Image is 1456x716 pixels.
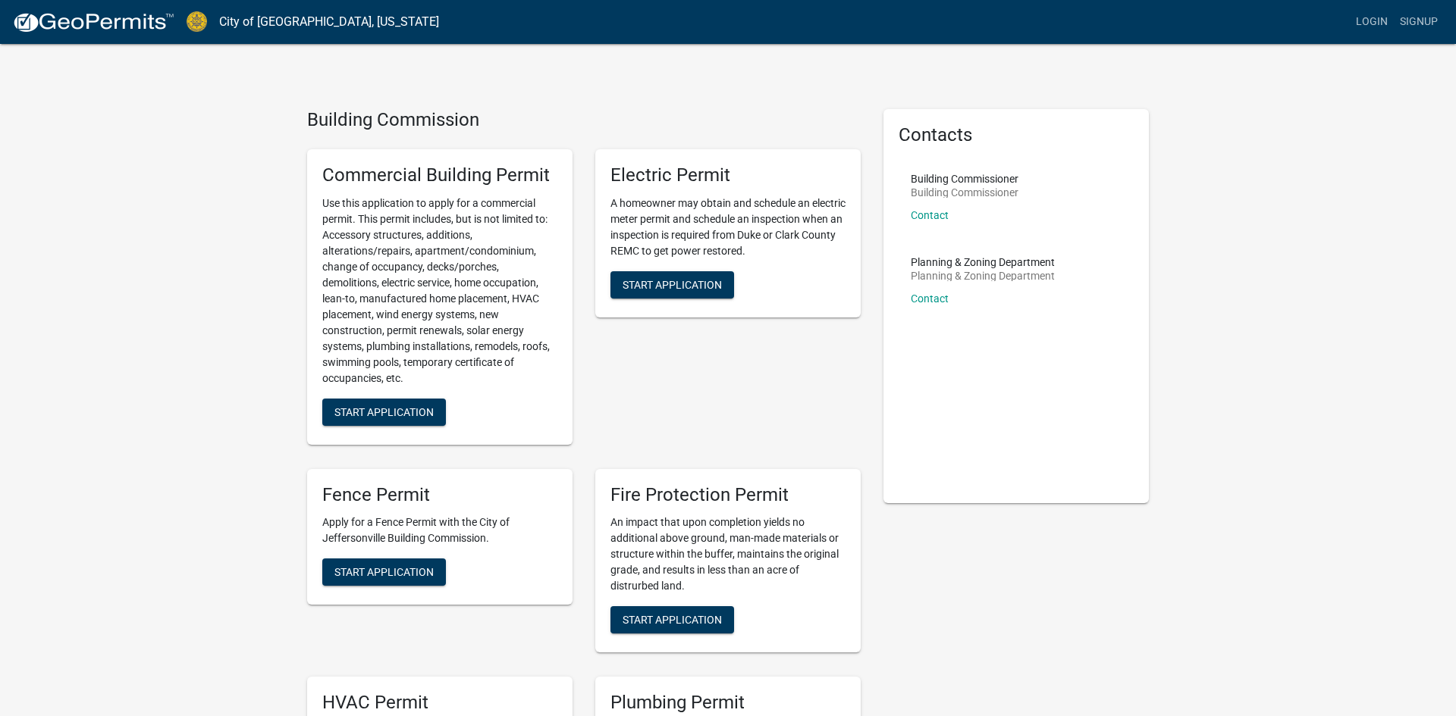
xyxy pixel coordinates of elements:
a: Signup [1394,8,1444,36]
p: Planning & Zoning Department [911,270,1055,281]
span: Start Application [334,566,434,578]
h5: HVAC Permit [322,692,557,714]
h5: Contacts [899,124,1134,146]
p: Building Commissioner [911,174,1018,184]
button: Start Application [322,399,446,426]
a: Login [1350,8,1394,36]
span: Start Application [623,614,722,626]
h5: Plumbing Permit [610,692,846,714]
p: Building Commissioner [911,187,1018,198]
span: Start Application [334,405,434,417]
h4: Building Commission [307,109,861,131]
p: Planning & Zoning Department [911,257,1055,267]
h5: Fence Permit [322,484,557,506]
p: An impact that upon completion yields no additional above ground, man-made materials or structure... [610,514,846,594]
button: Start Application [322,558,446,586]
img: City of Jeffersonville, Indiana [187,11,207,32]
a: City of [GEOGRAPHIC_DATA], [US_STATE] [219,9,439,35]
span: Start Application [623,278,722,290]
h5: Electric Permit [610,164,846,186]
p: A homeowner may obtain and schedule an electric meter permit and schedule an inspection when an i... [610,195,846,259]
h5: Commercial Building Permit [322,164,557,186]
button: Start Application [610,606,734,633]
a: Contact [911,292,949,305]
a: Contact [911,209,949,221]
p: Use this application to apply for a commercial permit. This permit includes, but is not limited t... [322,195,557,386]
button: Start Application [610,271,734,299]
h5: Fire Protection Permit [610,484,846,506]
p: Apply for a Fence Permit with the City of Jeffersonville Building Commission. [322,514,557,546]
